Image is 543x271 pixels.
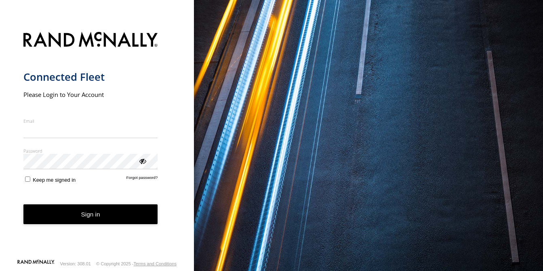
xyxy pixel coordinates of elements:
[23,118,158,124] label: Email
[23,30,158,51] img: Rand McNally
[134,261,177,266] a: Terms and Conditions
[25,176,30,182] input: Keep me signed in
[23,148,158,154] label: Password
[126,175,158,183] a: Forgot password?
[23,204,158,224] button: Sign in
[23,70,158,84] h1: Connected Fleet
[23,27,171,259] form: main
[96,261,177,266] div: © Copyright 2025 -
[60,261,91,266] div: Version: 308.01
[138,157,146,165] div: ViewPassword
[33,177,76,183] span: Keep me signed in
[17,260,55,268] a: Visit our Website
[23,90,158,99] h2: Please Login to Your Account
